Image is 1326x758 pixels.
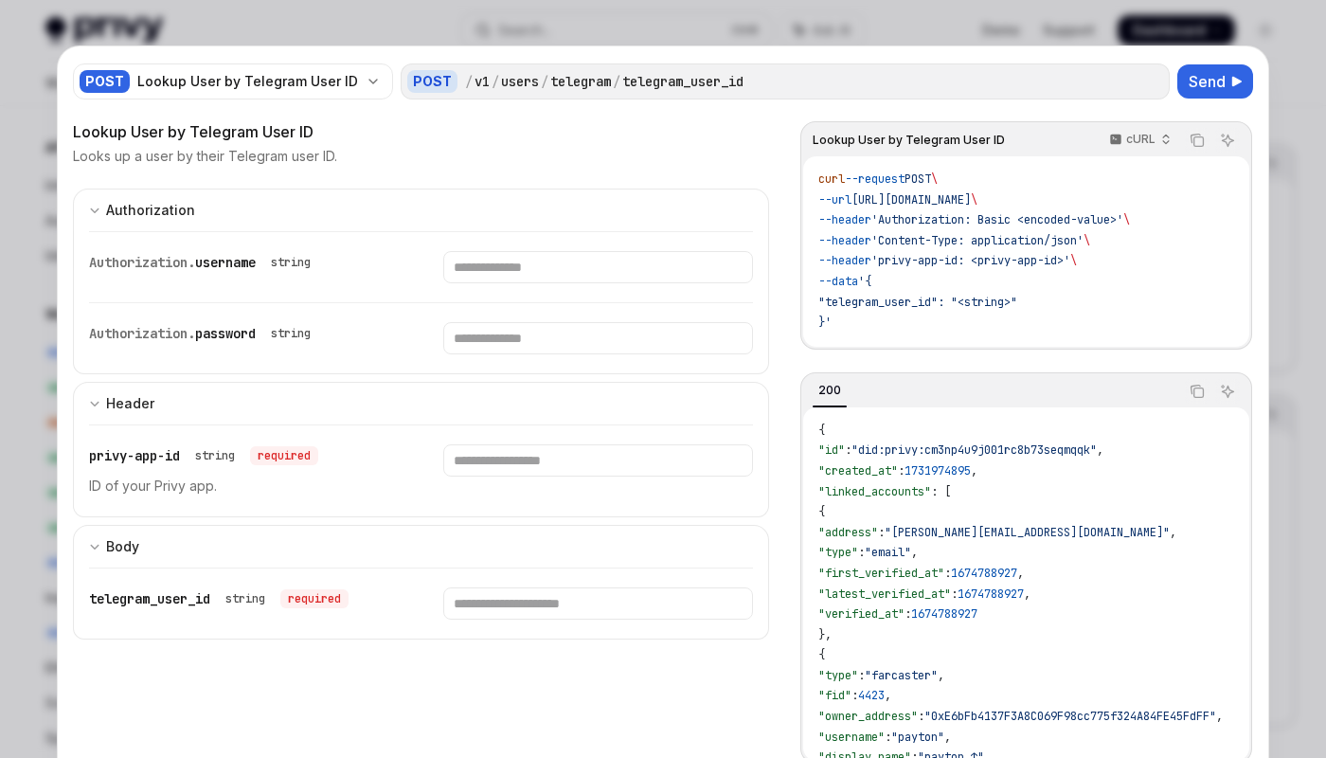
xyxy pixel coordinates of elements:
[818,545,858,560] span: "type"
[891,730,944,745] span: "payton"
[858,688,885,703] span: 4423
[971,463,977,478] span: ,
[818,709,918,724] span: "owner_address"
[818,423,825,438] span: {
[443,444,752,477] input: Enter privy-app-id
[250,446,318,465] div: required
[931,171,938,187] span: \
[443,587,752,620] input: Enter telegram_user_id
[818,212,871,227] span: --header
[818,566,944,581] span: "first_verified_at"
[818,233,871,248] span: --header
[818,192,851,208] span: --url
[958,587,1024,602] span: 1674788927
[818,525,878,540] span: "address"
[818,253,871,268] span: --header
[871,212,1123,227] span: 'Authorization: Basic <encoded-value>'
[195,325,256,342] span: password
[858,545,865,560] span: :
[858,274,871,289] span: '{
[1216,709,1223,724] span: ,
[475,72,490,91] div: v1
[89,325,195,342] span: Authorization.
[871,253,1070,268] span: 'privy-app-id: <privy-app-id>'
[944,566,951,581] span: :
[195,254,256,271] span: username
[905,171,931,187] span: POST
[818,295,1017,310] span: "telegram_user_id": "<string>"
[106,199,195,222] div: Authorization
[501,72,539,91] div: users
[1126,132,1156,147] p: cURL
[550,72,611,91] div: telegram
[931,484,951,499] span: : [
[851,688,858,703] span: :
[73,189,769,231] button: Expand input section
[1185,379,1210,404] button: Copy the contents from the code block
[106,392,154,415] div: Header
[818,274,858,289] span: --data
[818,504,825,519] span: {
[818,627,832,642] span: },
[918,709,924,724] span: :
[1017,566,1024,581] span: ,
[622,72,744,91] div: telegram_user_id
[971,192,977,208] span: \
[818,647,825,662] span: {
[465,72,473,91] div: /
[865,545,911,560] span: "email"
[911,545,918,560] span: ,
[1177,64,1253,99] button: Send
[818,442,845,458] span: "id"
[1185,128,1210,153] button: Copy the contents from the code block
[1099,124,1179,156] button: cURL
[818,688,851,703] span: "fid"
[878,525,885,540] span: :
[73,120,769,143] div: Lookup User by Telegram User ID
[858,668,865,683] span: :
[89,447,180,464] span: privy-app-id
[407,70,457,93] div: POST
[106,535,139,558] div: Body
[443,251,752,283] input: Enter username
[818,668,858,683] span: "type"
[1170,525,1176,540] span: ,
[885,730,891,745] span: :
[492,72,499,91] div: /
[1097,442,1103,458] span: ,
[137,72,358,91] div: Lookup User by Telegram User ID
[1215,128,1240,153] button: Ask AI
[1024,587,1030,602] span: ,
[80,70,130,93] div: POST
[845,442,851,458] span: :
[89,322,318,345] div: Authorization.password
[951,566,1017,581] span: 1674788927
[89,590,210,607] span: telegram_user_id
[89,444,318,467] div: privy-app-id
[818,587,951,602] span: "latest_verified_at"
[1070,253,1077,268] span: \
[911,606,977,622] span: 1674788927
[851,192,971,208] span: [URL][DOMAIN_NAME]
[73,62,393,101] button: POSTLookup User by Telegram User ID
[845,171,905,187] span: --request
[951,587,958,602] span: :
[73,147,337,166] p: Looks up a user by their Telegram user ID.
[905,606,911,622] span: :
[613,72,620,91] div: /
[280,589,349,608] div: required
[898,463,905,478] span: :
[89,587,349,610] div: telegram_user_id
[1189,70,1226,93] span: Send
[89,254,195,271] span: Authorization.
[818,315,832,330] span: }'
[871,233,1084,248] span: 'Content-Type: application/json'
[73,525,769,568] button: Expand input section
[1123,212,1130,227] span: \
[818,463,898,478] span: "created_at"
[541,72,548,91] div: /
[938,668,944,683] span: ,
[818,484,931,499] span: "linked_accounts"
[885,688,891,703] span: ,
[73,382,769,424] button: Expand input section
